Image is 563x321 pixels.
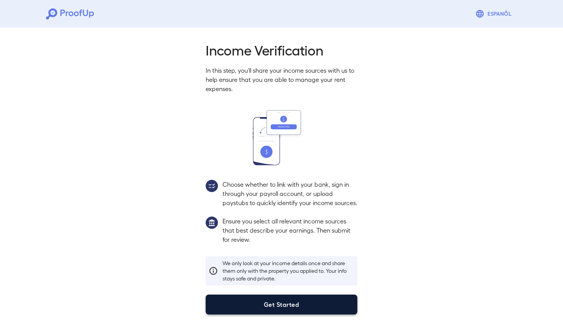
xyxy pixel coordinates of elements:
[206,180,218,192] img: group2.svg
[206,295,357,314] button: Get Started
[206,217,218,229] img: group1.svg
[223,259,354,282] p: We only look at your income details once and share them only with the property you applied to. Yo...
[472,6,517,21] button: Espanõl
[223,217,357,244] p: Ensure you select all relevant income sources that best describe your earnings. Then submit for r...
[223,180,357,207] p: Choose whether to link with your bank, sign in through your payroll account, or upload paystubs t...
[253,110,310,165] img: transfer_money.svg
[206,41,357,58] h2: Income Verification
[206,66,357,93] p: In this step, you'll share your income sources with us to help ensure that you are able to manage...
